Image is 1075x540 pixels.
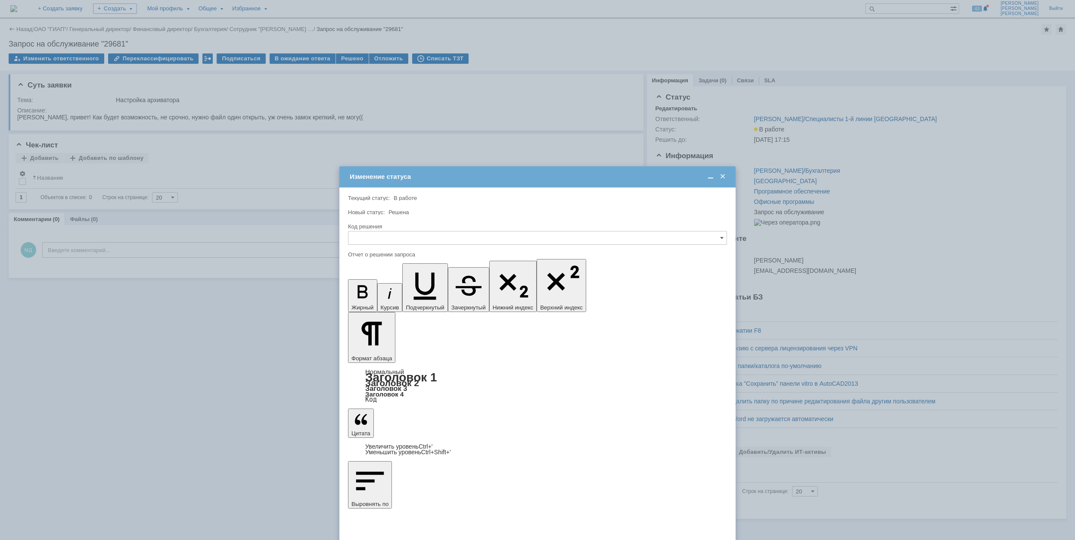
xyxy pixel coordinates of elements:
[406,304,444,311] span: Подчеркнутый
[348,409,374,438] button: Цитата
[381,304,399,311] span: Курсив
[365,378,419,388] a: Заголовок 2
[348,279,377,312] button: Жирный
[448,267,489,312] button: Зачеркнутый
[489,261,537,312] button: Нижний индекс
[540,304,583,311] span: Верхний индекс
[388,209,409,215] span: Решена
[377,283,403,312] button: Курсив
[350,173,727,181] div: Изменение статуса
[348,444,727,455] div: Цитата
[351,355,392,362] span: Формат абзаца
[348,224,725,229] div: Код решения
[706,173,715,181] span: Свернуть (Ctrl + M)
[365,449,451,456] a: Decrease
[348,209,385,215] label: Новый статус:
[451,304,486,311] span: Зачеркнутый
[365,384,407,392] a: Заголовок 3
[351,430,370,437] span: Цитата
[348,461,392,509] button: Выровнять по
[365,396,377,403] a: Код
[402,263,447,312] button: Подчеркнутый
[365,368,404,375] a: Нормальный
[348,312,395,363] button: Формат абзаца
[351,304,374,311] span: Жирный
[537,259,586,312] button: Верхний индекс
[419,443,433,450] span: Ctrl+'
[394,195,417,201] span: В работе
[365,443,433,450] a: Increase
[348,369,727,403] div: Формат абзаца
[348,195,390,201] label: Текущий статус:
[365,390,404,398] a: Заголовок 4
[421,449,451,456] span: Ctrl+Shift+'
[348,252,725,257] div: Отчет о решении запроса
[351,501,388,507] span: Выровнять по
[365,371,437,384] a: Заголовок 1
[493,304,534,311] span: Нижний индекс
[718,173,727,181] span: Закрыть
